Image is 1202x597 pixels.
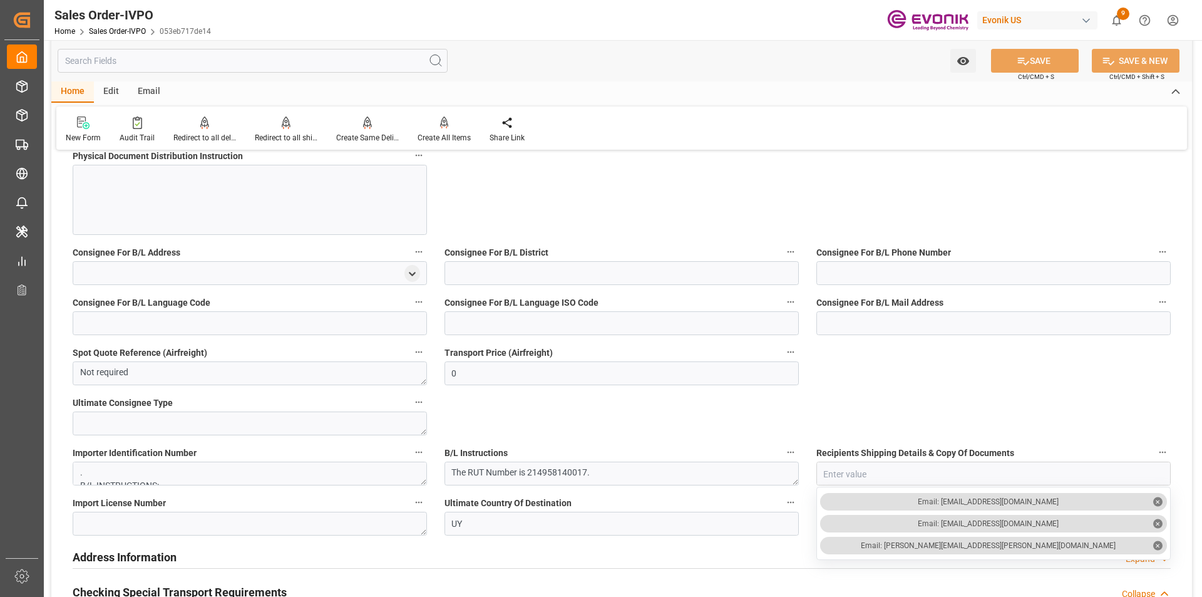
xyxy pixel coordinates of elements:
[54,27,75,36] a: Home
[58,49,448,73] input: Search Fields
[783,344,799,360] button: Transport Price (Airfreight)
[411,494,427,511] button: Import License Number
[444,246,548,259] span: Consignee For B/L District
[1154,444,1171,460] button: Recipients Shipping Details & Copy Of Documents
[73,150,243,163] span: Physical Document Distribution Instruction
[418,132,471,143] div: Create All Items
[73,549,177,566] h2: Address Information
[54,6,211,24] div: Sales Order-IVPO
[411,344,427,360] button: Spot Quote Reference (Airfreight)
[444,296,598,309] span: Consignee For B/L Language ISO Code
[444,497,572,510] span: Ultimate Country Of Destination
[1131,6,1159,34] button: Help Center
[861,540,1116,551] div: Email: [PERSON_NAME][EMAIL_ADDRESS][PERSON_NAME][DOMAIN_NAME]
[411,147,427,164] button: Physical Document Distribution Instruction
[89,27,146,36] a: Sales Order-IVPO
[73,497,166,510] span: Import License Number
[51,81,94,103] div: Home
[1154,244,1171,260] button: Consignee For B/L Phone Number
[173,132,236,143] div: Redirect to all deliveries
[404,265,420,282] div: open menu
[120,132,155,143] div: Audit Trail
[977,11,1097,29] div: Evonik US
[444,346,553,360] span: Transport Price (Airfreight)
[336,132,399,143] div: Create Same Delivery Date
[490,132,525,143] div: Share Link
[73,447,197,460] span: Importer Identification Number
[73,346,207,360] span: Spot Quote Reference (Airfreight)
[918,496,1059,507] div: Email: [EMAIL_ADDRESS][DOMAIN_NAME]
[411,444,427,460] button: Importer Identification Number
[1109,72,1164,81] span: Ctrl/CMD + Shift + S
[783,444,799,460] button: B/L Instructions
[816,246,951,259] span: Consignee For B/L Phone Number
[918,518,1059,529] div: Email: [EMAIL_ADDRESS][DOMAIN_NAME]
[1092,49,1179,73] button: SAVE & NEW
[73,361,427,385] textarea: Not required
[1018,72,1054,81] span: Ctrl/CMD + S
[887,9,968,31] img: Evonik-brand-mark-Deep-Purple-RGB.jpeg_1700498283.jpeg
[1153,497,1163,506] span: ✕
[94,81,128,103] div: Edit
[816,462,1171,485] button: close menu
[444,447,508,460] span: B/L Instructions
[66,132,101,143] div: New Form
[73,462,427,485] textarea: . B/L INSTRUCTIONS: The RUT Number is 214958140017.
[73,246,180,259] span: Consignee For B/L Address
[411,294,427,310] button: Consignee For B/L Language Code
[950,49,976,73] button: open menu
[1153,541,1163,550] span: ✕
[73,296,210,309] span: Consignee For B/L Language Code
[411,244,427,260] button: Consignee For B/L Address
[783,244,799,260] button: Consignee For B/L District
[783,494,799,511] button: Ultimate Country Of Destination
[411,394,427,410] button: Ultimate Consignee Type
[255,132,317,143] div: Redirect to all shipments
[1154,294,1171,310] button: Consignee For B/L Mail Address
[977,8,1102,32] button: Evonik US
[128,81,170,103] div: Email
[73,397,173,410] span: Ultimate Consignee Type
[1102,6,1131,34] button: show 9 new notifications
[444,462,799,485] textarea: The RUT Number is 214958140017.
[817,462,1170,486] input: Enter value
[816,296,943,309] span: Consignee For B/L Mail Address
[816,447,1014,460] span: Recipients Shipping Details & Copy Of Documents
[1117,8,1129,20] span: 9
[1153,519,1163,528] span: ✕
[783,294,799,310] button: Consignee For B/L Language ISO Code
[991,49,1079,73] button: SAVE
